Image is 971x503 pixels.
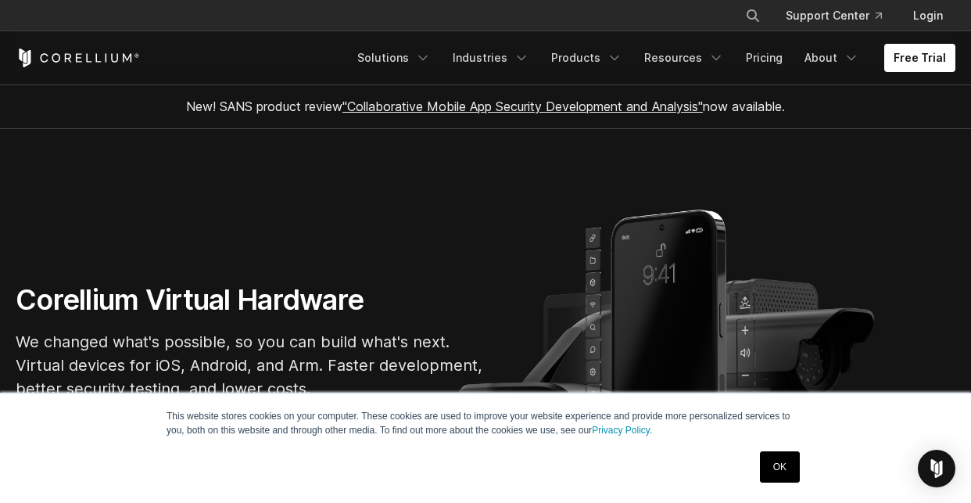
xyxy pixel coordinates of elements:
a: Free Trial [884,44,955,72]
a: About [795,44,869,72]
div: Open Intercom Messenger [918,450,955,487]
a: Support Center [773,2,894,30]
h1: Corellium Virtual Hardware [16,282,485,318]
a: Resources [635,44,733,72]
span: New! SANS product review now available. [186,99,785,114]
a: OK [760,451,800,483]
a: Corellium Home [16,49,140,67]
p: This website stores cookies on your computer. These cookies are used to improve your website expe... [167,409,804,437]
p: We changed what's possible, so you can build what's next. Virtual devices for iOS, Android, and A... [16,330,485,401]
a: Products [542,44,632,72]
a: Privacy Policy. [592,425,652,436]
div: Navigation Menu [348,44,955,72]
a: Solutions [348,44,440,72]
a: Industries [443,44,539,72]
a: Pricing [736,44,792,72]
a: Login [901,2,955,30]
a: "Collaborative Mobile App Security Development and Analysis" [342,99,703,114]
div: Navigation Menu [726,2,955,30]
button: Search [739,2,767,30]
